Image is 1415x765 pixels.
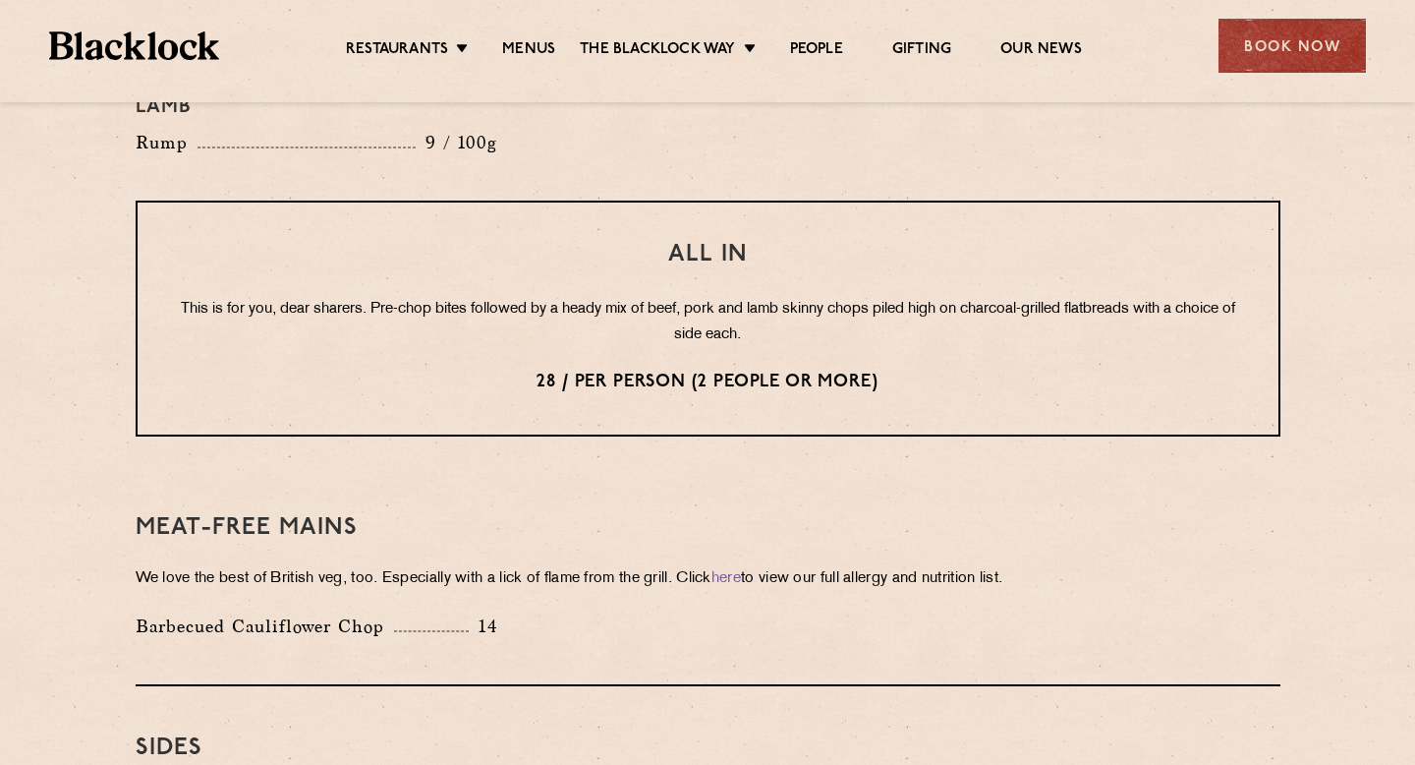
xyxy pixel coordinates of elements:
p: 28 / per person (2 people or more) [177,370,1239,395]
p: Barbecued Cauliflower Chop [136,613,394,640]
h4: Lamb [136,95,1280,119]
a: The Blacklock Way [580,40,735,62]
h3: Sides [136,736,1280,761]
p: This is for you, dear sharers. Pre-chop bites followed by a heady mix of beef, pork and lamb skin... [177,297,1239,348]
p: 14 [469,614,497,639]
a: here [711,571,741,586]
a: Menus [502,40,555,62]
h3: Meat-Free mains [136,515,1280,541]
p: Rump [136,129,198,156]
img: BL_Textured_Logo-footer-cropped.svg [49,31,219,60]
a: Our News [1000,40,1082,62]
div: Book Now [1218,19,1366,73]
h3: All In [177,242,1239,267]
a: Gifting [892,40,951,62]
p: 9 / 100g [416,130,497,155]
a: People [790,40,843,62]
a: Restaurants [346,40,448,62]
p: We love the best of British veg, too. Especially with a lick of flame from the grill. Click to vi... [136,565,1280,593]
